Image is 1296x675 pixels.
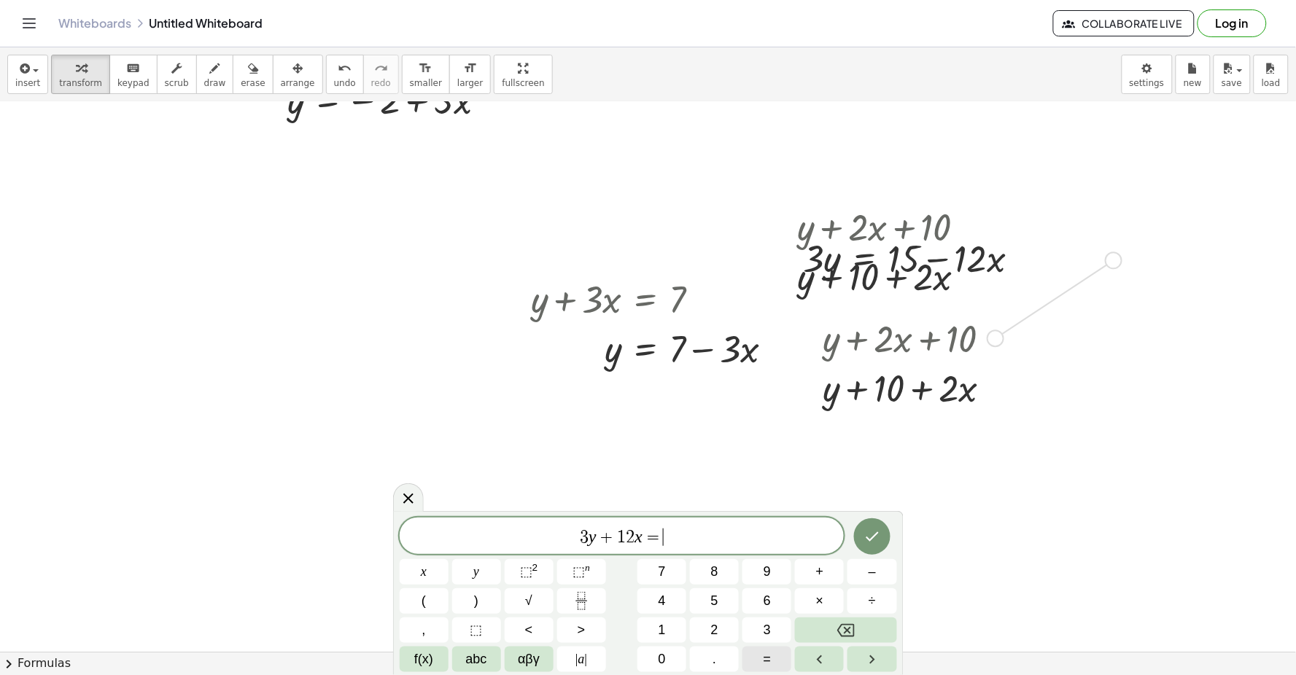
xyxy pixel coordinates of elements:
span: ​ [663,528,664,546]
button: arrange [273,55,323,94]
span: 4 [659,591,666,611]
span: αβγ [518,649,540,669]
button: Backspace [795,617,896,643]
button: Times [795,588,844,614]
span: save [1222,78,1242,88]
var: x [635,527,643,546]
i: format_size [463,60,477,77]
button: fullscreen [494,55,552,94]
button: 3 [742,617,791,643]
span: abc [466,649,487,669]
button: Fraction [557,588,606,614]
button: Left arrow [795,647,844,672]
span: ( [422,591,426,611]
span: = [764,649,772,669]
button: ) [452,588,501,614]
button: Squared [505,559,554,585]
button: erase [233,55,273,94]
button: Superscript [557,559,606,585]
button: Greater than [557,617,606,643]
span: f(x) [414,649,433,669]
button: Equals [742,647,791,672]
button: redoredo [363,55,399,94]
span: larger [457,78,483,88]
span: 2 [626,528,635,546]
button: Placeholder [452,617,501,643]
i: keyboard [126,60,140,77]
button: x [400,559,449,585]
button: format_sizelarger [449,55,491,94]
span: new [1184,78,1202,88]
span: + [597,528,618,546]
button: y [452,559,501,585]
var: y [589,527,597,546]
span: + [816,562,824,582]
button: 2 [690,617,739,643]
span: | [575,652,578,666]
span: 3 [580,528,589,546]
span: undo [334,78,356,88]
button: Log in [1198,9,1267,37]
span: 1 [659,620,666,640]
button: 6 [742,588,791,614]
span: ⬚ [470,620,483,640]
button: Plus [795,559,844,585]
span: . [713,649,716,669]
span: arrange [281,78,315,88]
button: format_sizesmaller [402,55,450,94]
button: new [1176,55,1211,94]
span: ⬚ [573,564,585,579]
span: | [585,652,588,666]
button: 8 [690,559,739,585]
i: format_size [419,60,432,77]
button: scrub [157,55,197,94]
button: 0 [637,647,686,672]
button: insert [7,55,48,94]
button: Alphabet [452,647,501,672]
span: x [421,562,427,582]
sup: 2 [532,562,538,573]
button: settings [1122,55,1173,94]
span: 6 [764,591,771,611]
sup: n [585,562,590,573]
button: . [690,647,739,672]
span: fullscreen [502,78,544,88]
span: insert [15,78,40,88]
button: 1 [637,617,686,643]
button: Collaborate Live [1053,10,1195,36]
button: draw [196,55,234,94]
i: redo [374,60,388,77]
span: 2 [711,620,718,640]
span: 1 [617,528,626,546]
button: Done [854,518,890,555]
i: undo [338,60,352,77]
button: undoundo [326,55,364,94]
span: a [575,649,587,669]
span: ÷ [869,591,876,611]
button: Absolute value [557,647,606,672]
span: transform [59,78,102,88]
button: Toggle navigation [18,12,41,35]
span: load [1262,78,1281,88]
span: erase [241,78,265,88]
button: 5 [690,588,739,614]
span: draw [204,78,226,88]
span: ⬚ [520,564,532,579]
span: 3 [764,620,771,640]
span: redo [371,78,391,88]
button: Square root [505,588,554,614]
button: 7 [637,559,686,585]
button: load [1254,55,1289,94]
button: Right arrow [847,647,896,672]
span: keypad [117,78,150,88]
span: > [578,620,586,640]
button: 9 [742,559,791,585]
button: , [400,617,449,643]
span: Collaborate Live [1066,17,1182,30]
span: × [816,591,824,611]
span: = [643,528,664,546]
span: 8 [711,562,718,582]
button: Divide [847,588,896,614]
button: 4 [637,588,686,614]
button: Minus [847,559,896,585]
